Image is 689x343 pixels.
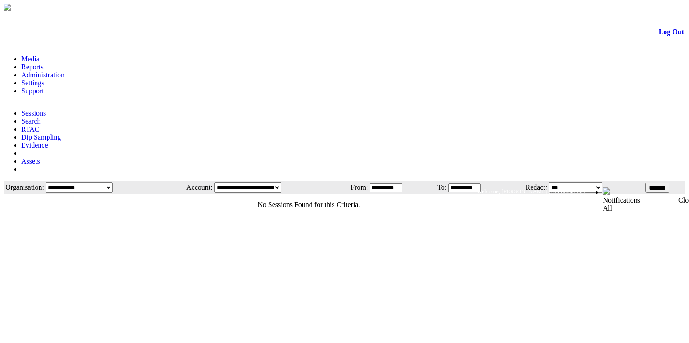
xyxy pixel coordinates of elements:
[21,55,40,63] a: Media
[21,63,44,71] a: Reports
[603,187,610,195] img: bell24.png
[4,4,11,11] img: arrow-3.png
[21,157,40,165] a: Assets
[258,201,360,208] span: No Sessions Found for this Criteria.
[21,125,39,133] a: RTAC
[21,79,44,87] a: Settings
[659,28,684,36] a: Log Out
[477,188,585,195] span: Welcome, [PERSON_NAME] (Administrator)
[21,133,61,141] a: Dip Sampling
[21,141,48,149] a: Evidence
[429,182,447,193] td: To:
[165,182,213,193] td: Account:
[603,196,667,212] div: Notifications
[4,182,44,193] td: Organisation:
[21,109,46,117] a: Sessions
[21,71,64,79] a: Administration
[21,117,41,125] a: Search
[336,182,368,193] td: From:
[21,87,44,95] a: Support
